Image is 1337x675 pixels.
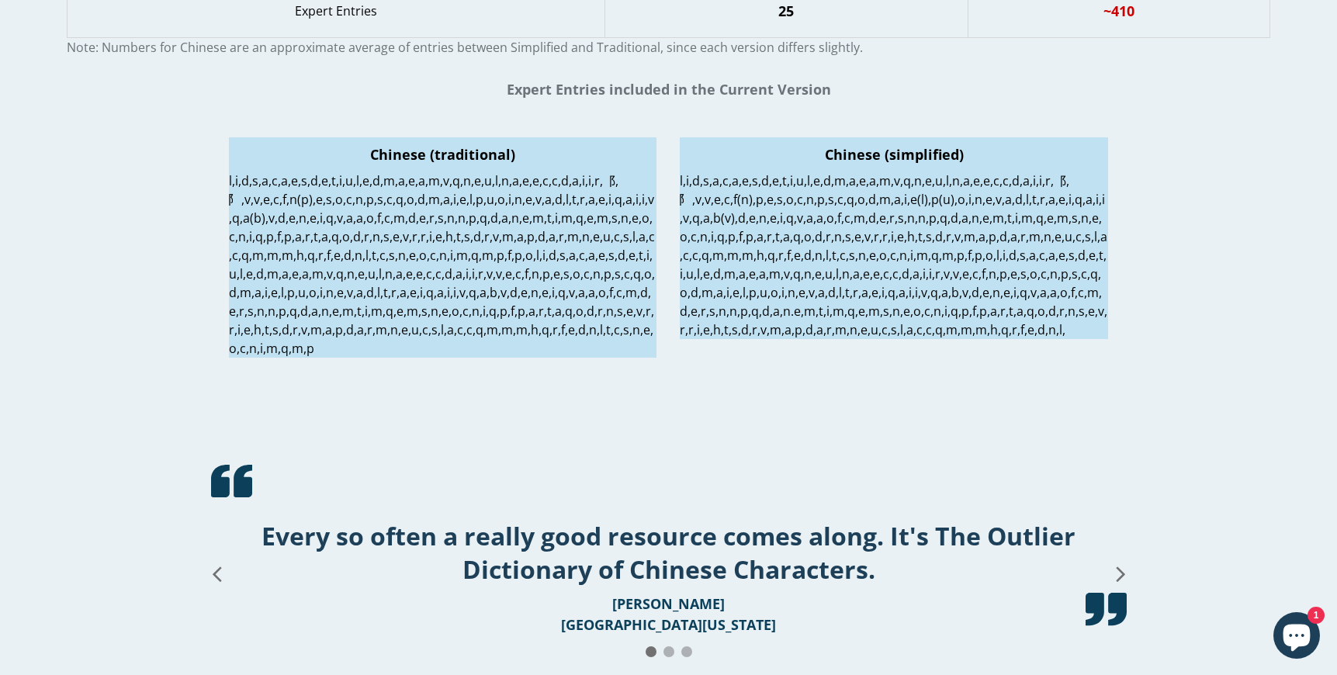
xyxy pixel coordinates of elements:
inbox-online-store-chat: Shopify online store chat [1269,612,1325,663]
span: Expert Entries [295,2,377,19]
span: 25 [778,2,794,20]
h1: Chinese (simplified) [680,145,1108,164]
h1: Every so often a really good resource comes along. It's The Outlier Dictionary of Chinese Charact... [230,519,1107,586]
strong: [PERSON_NAME] [GEOGRAPHIC_DATA][US_STATE] [561,594,776,634]
span: Note: Numbers for Chinese are an approximate average of entries between Simplified and Traditiona... [67,39,863,56]
p: l,i,d,s,a,c,a,e,s,d,e,t,i,u,l,e,d,m,a,e,a,m,v,q,n,e,u,l,n,a,e,e,c,c,d,a,i,i,r,⻏,⻖,v,v,e,c,f(n),p,... [680,171,1108,339]
span: ~410 [1103,2,1134,20]
p: l,i,d,s,a,c,a,e,s,d,e,t,i,u,l,e,d,m,a,e,a,m,v,q,n,e,u,l,n,a,e,e,c,c,d,a,i,i,r,⻏,⻖,v,v,e,c,f,n(p),... [229,171,657,358]
h1: Chinese (traditional) [229,145,657,164]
